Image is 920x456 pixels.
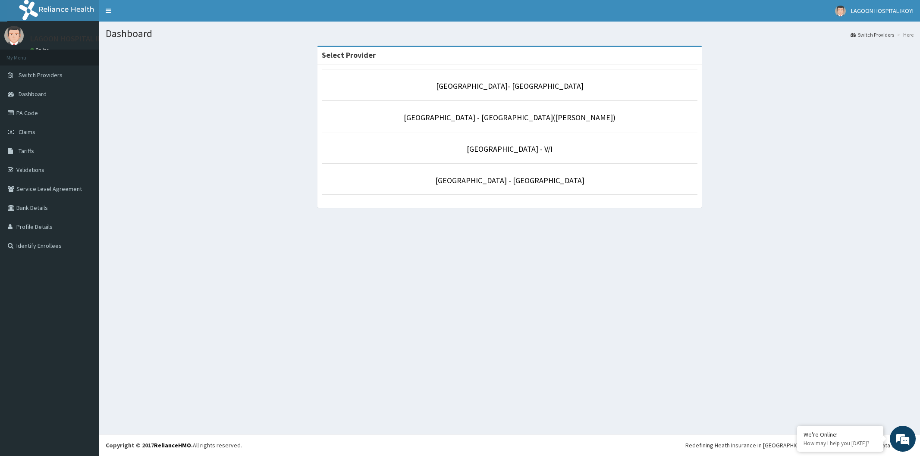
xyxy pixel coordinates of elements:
[895,31,914,38] li: Here
[804,431,877,438] div: We're Online!
[435,175,584,185] a: [GEOGRAPHIC_DATA] - [GEOGRAPHIC_DATA]
[30,47,51,53] a: Online
[685,441,914,450] div: Redefining Heath Insurance in [GEOGRAPHIC_DATA] using Telemedicine and Data Science!
[19,90,47,98] span: Dashboard
[436,81,584,91] a: [GEOGRAPHIC_DATA]- [GEOGRAPHIC_DATA]
[851,31,894,38] a: Switch Providers
[467,144,553,154] a: [GEOGRAPHIC_DATA] - V/I
[4,26,24,45] img: User Image
[404,112,615,122] a: [GEOGRAPHIC_DATA] - [GEOGRAPHIC_DATA]([PERSON_NAME])
[19,147,34,155] span: Tariffs
[19,128,35,136] span: Claims
[106,28,914,39] h1: Dashboard
[106,441,193,449] strong: Copyright © 2017 .
[804,440,877,447] p: How may I help you today?
[154,441,191,449] a: RelianceHMO
[851,7,914,15] span: LAGOON HOSPITAL IKOYI
[835,6,846,16] img: User Image
[322,50,376,60] strong: Select Provider
[99,434,920,456] footer: All rights reserved.
[19,71,63,79] span: Switch Providers
[30,35,113,43] p: LAGOON HOSPITAL IKOYI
